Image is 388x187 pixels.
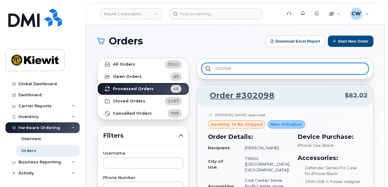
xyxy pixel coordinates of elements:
label: Username [103,151,183,155]
span: 89 [173,74,179,79]
span: 3011 [168,61,179,67]
span: Orders [109,36,143,46]
td: [PERSON_NAME] [239,143,290,153]
li: Defender Series Pro Case for iPhone Black [298,165,362,176]
input: Search in orders [202,63,368,74]
button: Download Excel Report [265,36,325,47]
a: Processed Orders46 [98,83,189,95]
strong: Cancelled Orders [113,111,152,116]
strong: All Orders [113,62,135,67]
h3: Device Purchase: [298,132,362,141]
button: Start New Order [328,36,374,47]
span: New Activation [271,121,302,127]
span: 709 [171,110,179,116]
strong: Closed Orders [113,99,145,104]
span: 46 [173,86,179,92]
h3: Accessories: [298,153,362,162]
h3: Order Details: [208,132,290,141]
td: 79602 ([GEOGRAPHIC_DATA], [GEOGRAPHIC_DATA]) [239,153,290,175]
strong: City of Use: [208,159,223,170]
a: Order #302098 [202,90,275,101]
a: Cancelled Orders709 [98,107,189,120]
strong: Recipient: [208,145,231,150]
a: All Orders3011 [98,58,189,71]
iframe: Messenger Launcher [361,160,383,182]
a: Closed Orders2167 [98,95,189,107]
span: awaiting to be shipped [211,121,263,127]
div: [PERSON_NAME] approved [215,112,265,117]
li: 20W USB-C Power Adapter [298,179,362,185]
strong: Open Orders [113,74,142,79]
span: 2167 [168,98,179,104]
span: , Black [321,143,334,148]
strong: Processed Orders [113,86,154,91]
span: Filters [103,131,179,140]
span: $82.02 [345,91,368,100]
span: iPhone 16e [298,143,321,148]
a: Open Orders89 [98,71,189,83]
label: Phone Number [103,176,183,180]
